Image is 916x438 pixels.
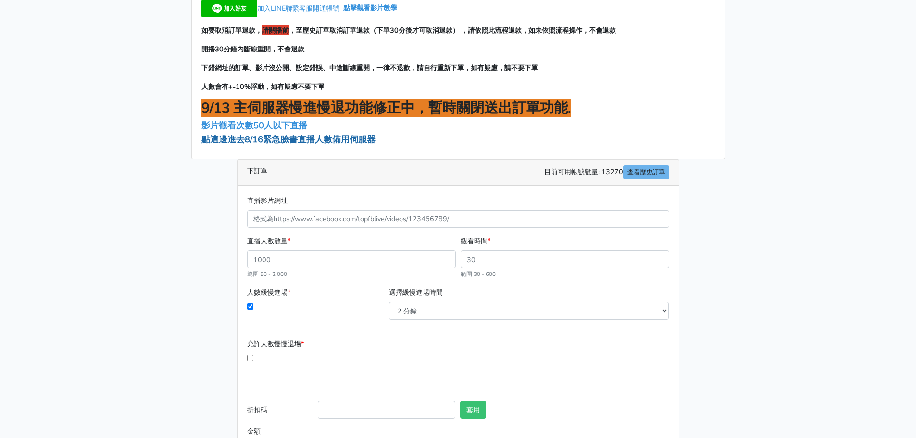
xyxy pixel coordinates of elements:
[544,165,669,179] span: 目前可用帳號數量: 13270
[343,3,397,13] a: 點擊觀看影片教學
[247,270,287,278] small: 範圍 50 - 2,000
[201,25,262,35] span: 如要取消訂單退款，
[253,120,310,131] a: 50人以下直播
[460,401,486,419] button: 套用
[201,44,304,54] span: 開播30分鐘內斷線重開，不會退款
[247,236,290,247] label: 直播人數數量
[247,338,304,350] label: 允許人數慢慢退場
[461,270,496,278] small: 範圍 30 - 600
[257,3,339,13] span: 加入LINE聯繫客服開通帳號
[201,134,376,145] a: 點這邊進去8/16緊急臉書直播人數備用伺服器
[201,63,538,73] span: 下錯網址的訂單、影片沒公開、設定錯誤、中途斷線重開，一律不退款，請自行重新下單，如有疑慮，請不要下單
[247,195,288,206] label: 直播影片網址
[238,160,679,186] div: 下訂單
[201,82,325,91] span: 人數會有+-10%浮動，如有疑慮不要下單
[461,236,490,247] label: 觀看時間
[247,287,290,298] label: 人數緩慢進場
[253,120,307,131] span: 50人以下直播
[461,250,669,268] input: 30
[245,401,316,423] label: 折扣碼
[247,250,456,268] input: 1000
[201,120,253,131] a: 影片觀看次數
[289,25,616,35] span: ，至歷史訂單取消訂單退款（下單30分後才可取消退款） ，請依照此流程退款，如未依照流程操作，不會退款
[201,99,571,117] span: 9/13 主伺服器慢進慢退功能修正中，暫時關閉送出訂單功能.
[623,165,669,179] a: 查看歷史訂單
[389,287,443,298] label: 選擇緩慢進場時間
[201,3,343,13] a: 加入LINE聯繫客服開通帳號
[262,25,289,35] span: 請關播前
[247,210,669,228] input: 格式為https://www.facebook.com/topfblive/videos/123456789/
